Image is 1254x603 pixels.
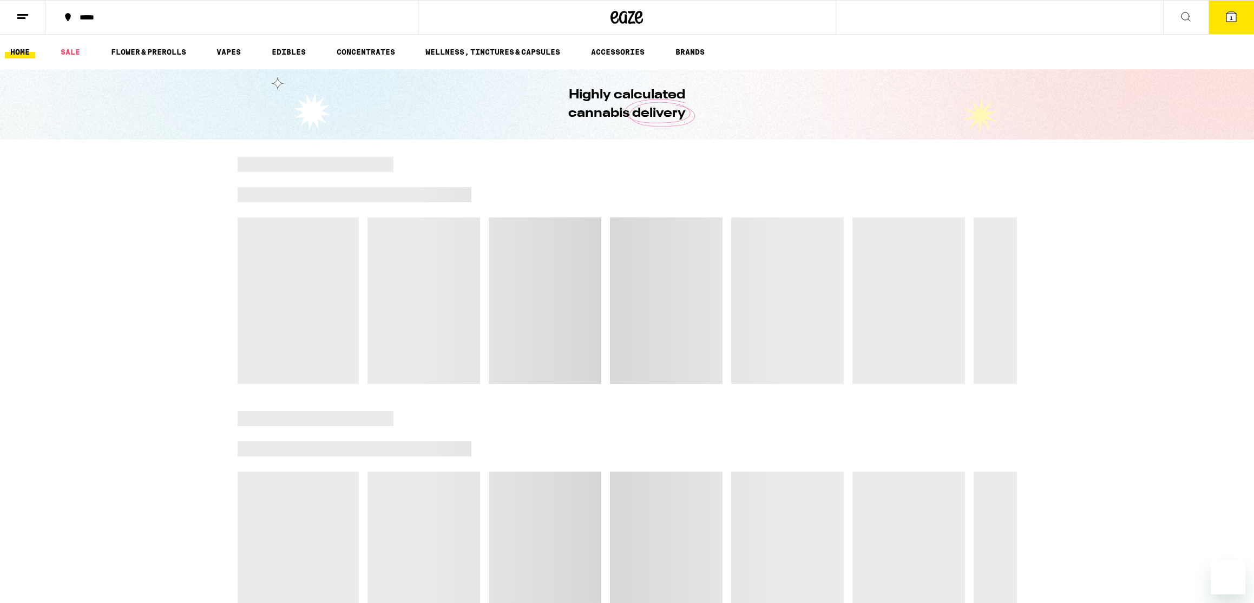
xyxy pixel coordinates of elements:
[586,45,650,58] a: ACCESSORIES
[1211,560,1245,594] iframe: Button to launch messaging window
[266,45,311,58] a: EDIBLES
[55,45,86,58] a: SALE
[420,45,566,58] a: WELLNESS, TINCTURES & CAPSULES
[1230,15,1233,21] span: 1
[538,86,717,123] h1: Highly calculated cannabis delivery
[211,45,246,58] a: VAPES
[5,45,35,58] a: HOME
[670,45,710,58] a: BRANDS
[106,45,192,58] a: FLOWER & PREROLLS
[331,45,401,58] a: CONCENTRATES
[1209,1,1254,34] button: 1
